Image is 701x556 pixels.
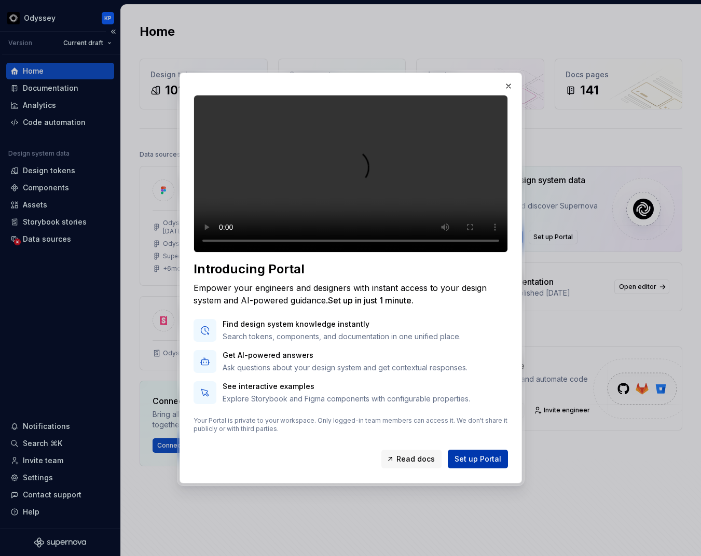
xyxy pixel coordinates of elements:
[194,261,508,277] div: Introducing Portal
[194,416,508,433] p: Your Portal is private to your workspace. Only logged-in team members can access it. We don't sha...
[223,319,461,329] p: Find design system knowledge instantly
[223,394,470,404] p: Explore Storybook and Figma components with configurable properties.
[448,450,508,468] button: Set up Portal
[194,282,508,307] div: Empower your engineers and designers with instant access to your design system and AI-powered gui...
[328,295,414,305] span: Set up in just 1 minute.
[455,454,501,464] span: Set up Portal
[223,331,461,342] p: Search tokens, components, and documentation in one unified place.
[396,454,435,464] span: Read docs
[223,381,470,392] p: See interactive examples
[381,450,442,468] a: Read docs
[223,350,468,360] p: Get AI-powered answers
[223,363,468,373] p: Ask questions about your design system and get contextual responses.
